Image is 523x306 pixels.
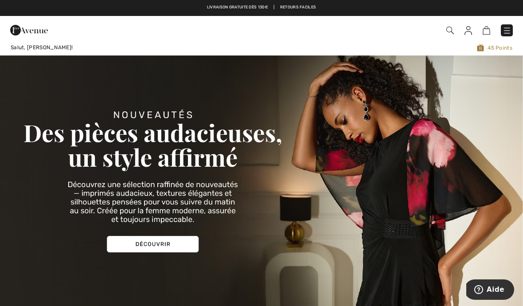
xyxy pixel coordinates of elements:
img: Panier d'achat [483,26,490,35]
img: 1ère Avenue [10,21,48,39]
img: Avenue Rewards [477,43,484,52]
span: Salut, [PERSON_NAME]! [11,44,73,51]
img: Menu [503,26,511,35]
img: Recherche [446,27,454,34]
a: 1ère Avenue [10,25,48,34]
iframe: Ouvre un widget dans lequel vous pouvez trouver plus d’informations [466,279,514,302]
a: Retours faciles [280,4,316,11]
a: Salut, [PERSON_NAME]!45 Points [4,43,519,52]
a: Livraison gratuite dès 130€ [207,4,268,11]
span: 45 Points [224,43,512,52]
img: Mes infos [464,26,472,35]
span: | [273,4,274,11]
